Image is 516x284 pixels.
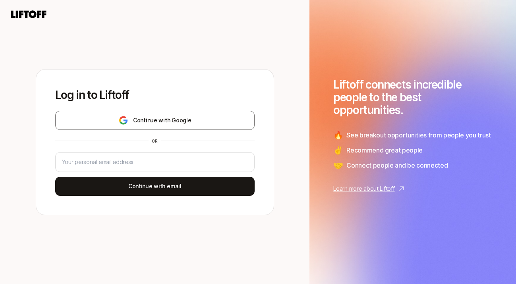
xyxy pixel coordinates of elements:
[346,130,491,140] span: See breakout opportunities from people you trust
[62,157,248,167] input: Your personal email address
[55,177,255,196] button: Continue with email
[149,138,161,144] div: or
[333,159,343,171] span: 🤝
[55,89,255,101] p: Log in to Liftoff
[333,78,492,116] h1: Liftoff connects incredible people to the best opportunities.
[333,184,394,193] p: Learn more about Liftoff
[333,184,492,193] a: Learn more about Liftoff
[118,116,128,125] img: google-logo
[346,160,448,170] span: Connect people and be connected
[333,144,343,156] span: ✌️
[346,145,423,155] span: Recommend great people
[333,129,343,141] span: 🔥
[55,111,255,130] button: Continue with Google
